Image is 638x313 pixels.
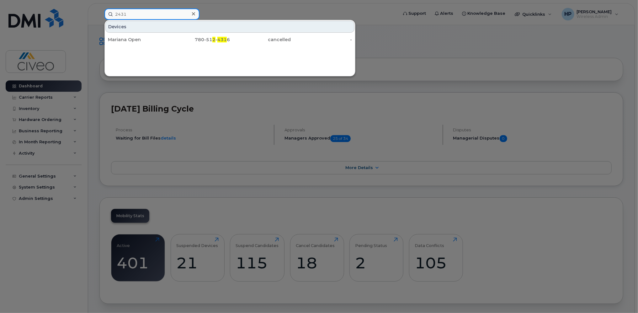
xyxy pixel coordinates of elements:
span: 2 [212,37,215,42]
div: Devices [105,21,354,33]
div: cancelled [230,36,291,43]
iframe: Messenger Launcher [611,286,633,308]
div: 780-51 - 6 [169,36,230,43]
span: 431 [217,37,227,42]
div: - [291,36,352,43]
a: Mariana Open780-512-4316cancelled- [105,34,354,45]
div: Mariana Open [108,36,169,43]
